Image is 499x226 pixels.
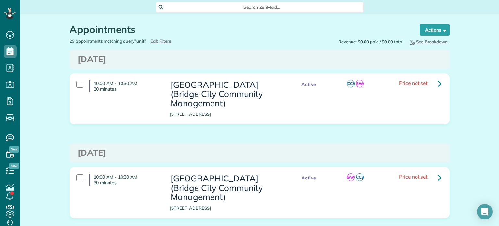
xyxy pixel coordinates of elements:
[477,204,493,219] div: Open Intercom Messenger
[406,38,450,45] button: See Breakdown
[134,38,146,44] strong: "unit"
[170,111,285,117] p: [STREET_ADDRESS]
[9,146,19,153] span: New
[408,39,448,44] span: See Breakdown
[339,39,403,45] span: Revenue: $0.00 paid / $0.00 total
[170,205,285,211] p: [STREET_ADDRESS]
[70,24,407,35] h1: Appointments
[170,80,285,108] h3: [GEOGRAPHIC_DATA] (Bridge City Community Management)
[298,174,320,182] span: Active
[89,80,160,92] h4: 10:00 AM - 10:30 AM
[356,80,364,87] span: SW
[399,173,428,180] span: Price not set
[94,180,160,186] p: 30 minutes
[298,80,320,88] span: Active
[420,24,450,36] button: Actions
[399,80,428,86] span: Price not set
[94,86,160,92] p: 30 minutes
[150,38,172,44] a: Edit Filters
[347,173,355,181] span: SW
[78,55,441,64] h3: [DATE]
[347,80,355,87] span: CC3
[65,38,260,44] div: 29 appointments matching query
[170,174,285,202] h3: [GEOGRAPHIC_DATA] (Bridge City Community Management)
[89,174,160,186] h4: 10:00 AM - 10:30 AM
[78,148,441,158] h3: [DATE]
[9,163,19,169] span: New
[356,173,364,181] span: CC3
